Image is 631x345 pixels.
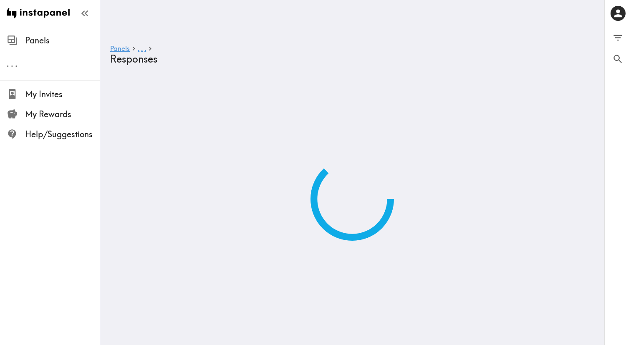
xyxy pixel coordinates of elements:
a: Panels [110,45,130,53]
button: Filter Responses [605,27,631,48]
span: Search [612,53,623,65]
span: . [7,58,9,69]
span: My Rewards [25,108,100,120]
span: . [11,58,13,69]
span: . [15,58,18,69]
span: Panels [25,35,100,46]
button: Search [605,48,631,70]
span: Filter Responses [612,32,623,43]
h4: Responses [110,53,588,65]
span: . [141,44,143,53]
span: . [138,44,139,53]
a: ... [138,45,146,53]
span: Help/Suggestions [25,128,100,140]
span: My Invites [25,88,100,100]
span: . [144,44,146,53]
